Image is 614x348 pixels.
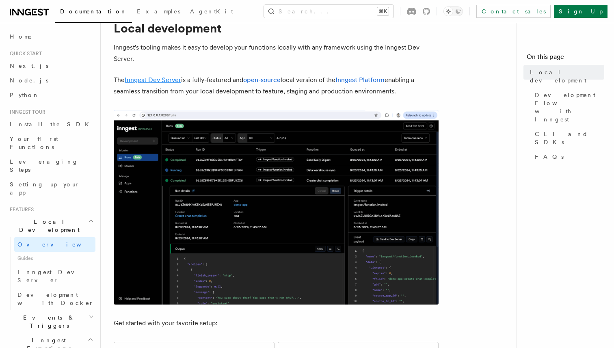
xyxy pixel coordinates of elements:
[114,318,439,329] p: Get started with your favorite setup:
[55,2,132,23] a: Documentation
[443,6,463,16] button: Toggle dark mode
[132,2,185,22] a: Examples
[377,7,389,15] kbd: ⌘K
[6,132,95,154] a: Your first Functions
[114,74,439,97] p: The is a fully-featured and local version of the enabling a seamless transition from your local d...
[14,237,95,252] a: Overview
[6,237,95,310] div: Local Development
[114,110,439,305] img: The Inngest Dev Server on the Functions page
[527,52,604,65] h4: On this page
[6,177,95,200] a: Setting up your app
[264,5,393,18] button: Search...⌘K
[60,8,127,15] span: Documentation
[17,269,87,283] span: Inngest Dev Server
[10,136,58,150] span: Your first Functions
[137,8,180,15] span: Examples
[6,117,95,132] a: Install the SDK
[535,91,604,123] span: Development Flow with Inngest
[6,58,95,73] a: Next.js
[6,73,95,88] a: Node.js
[6,218,89,234] span: Local Development
[476,5,551,18] a: Contact sales
[17,241,101,248] span: Overview
[10,63,48,69] span: Next.js
[532,127,604,149] a: CLI and SDKs
[554,5,608,18] a: Sign Up
[335,76,385,84] a: Inngest Platform
[532,149,604,164] a: FAQs
[535,130,604,146] span: CLI and SDKs
[10,121,94,128] span: Install the SDK
[530,68,604,84] span: Local development
[6,154,95,177] a: Leveraging Steps
[114,21,439,35] h1: Local development
[6,313,89,330] span: Events & Triggers
[6,88,95,102] a: Python
[10,181,80,196] span: Setting up your app
[10,77,48,84] span: Node.js
[10,92,39,98] span: Python
[125,76,181,84] a: Inngest Dev Server
[14,252,95,265] span: Guides
[190,8,233,15] span: AgentKit
[527,65,604,88] a: Local development
[6,214,95,237] button: Local Development
[14,265,95,287] a: Inngest Dev Server
[6,109,45,115] span: Inngest tour
[243,76,281,84] a: open-source
[6,206,34,213] span: Features
[535,153,564,161] span: FAQs
[10,158,78,173] span: Leveraging Steps
[17,292,94,306] span: Development with Docker
[10,32,32,41] span: Home
[185,2,238,22] a: AgentKit
[6,29,95,44] a: Home
[6,50,42,57] span: Quick start
[532,88,604,127] a: Development Flow with Inngest
[6,310,95,333] button: Events & Triggers
[14,287,95,310] a: Development with Docker
[114,42,439,65] p: Inngest's tooling makes it easy to develop your functions locally with any framework using the In...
